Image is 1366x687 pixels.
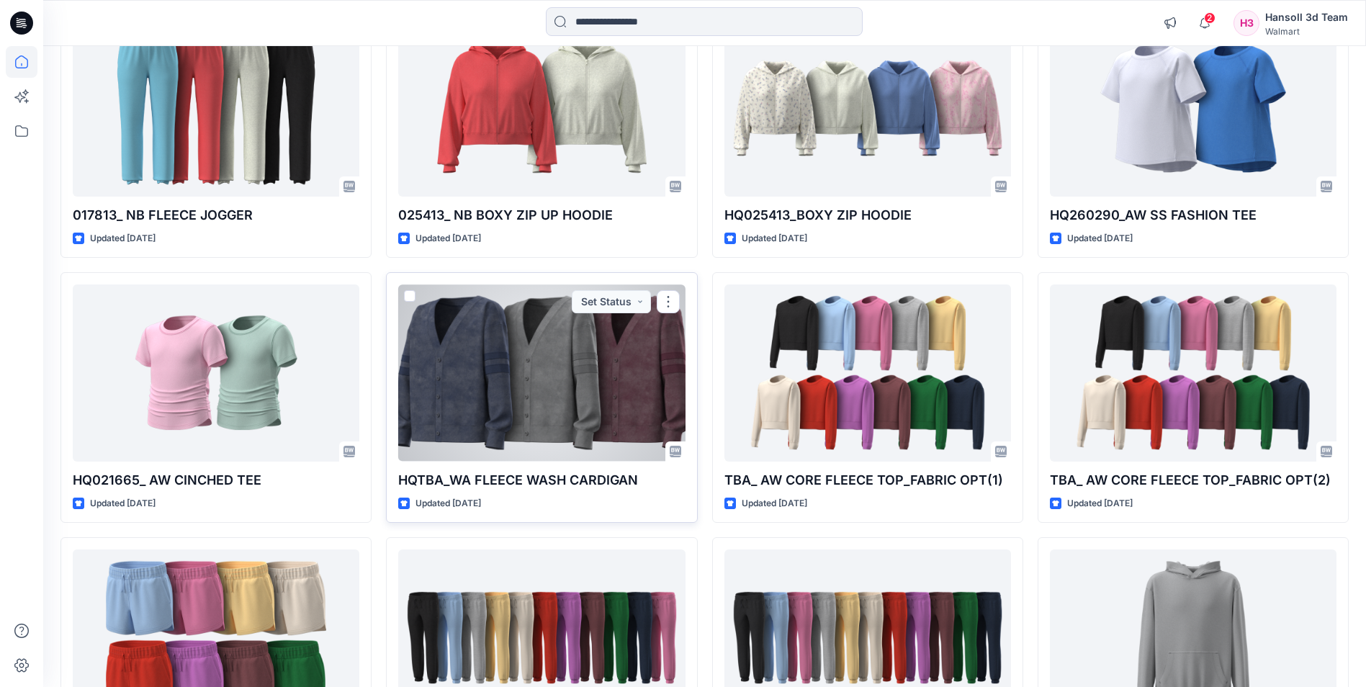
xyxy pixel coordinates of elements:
a: HQ025413_BOXY ZIP HOODIE [724,19,1011,196]
div: H3 [1234,10,1259,36]
a: HQ021665_ AW CINCHED TEE [73,284,359,461]
p: HQ021665_ AW CINCHED TEE [73,470,359,490]
a: HQTBA_WA FLEECE WASH CARDIGAN [398,284,685,461]
p: TBA_ AW CORE FLEECE TOP_FABRIC OPT(2) [1050,470,1336,490]
a: HQ260290_AW SS FASHION TEE [1050,19,1336,196]
div: Walmart [1265,26,1348,37]
p: HQ025413_BOXY ZIP HOODIE [724,205,1011,225]
span: 2 [1204,12,1216,24]
p: 017813_ NB FLEECE JOGGER [73,205,359,225]
p: HQ260290_AW SS FASHION TEE [1050,205,1336,225]
a: 017813_ NB FLEECE JOGGER [73,19,359,196]
p: Updated [DATE] [90,496,156,511]
p: HQTBA_WA FLEECE WASH CARDIGAN [398,470,685,490]
p: Updated [DATE] [1067,496,1133,511]
p: TBA_ AW CORE FLEECE TOP_FABRIC OPT(1) [724,470,1011,490]
a: TBA_ AW CORE FLEECE TOP_FABRIC OPT(1) [724,284,1011,461]
a: 025413_ NB BOXY ZIP UP HOODIE [398,19,685,196]
a: TBA_ AW CORE FLEECE TOP_FABRIC OPT(2) [1050,284,1336,461]
p: Updated [DATE] [415,496,481,511]
p: Updated [DATE] [415,231,481,246]
p: Updated [DATE] [1067,231,1133,246]
div: Hansoll 3d Team [1265,9,1348,26]
p: Updated [DATE] [742,231,807,246]
p: Updated [DATE] [742,496,807,511]
p: Updated [DATE] [90,231,156,246]
p: 025413_ NB BOXY ZIP UP HOODIE [398,205,685,225]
